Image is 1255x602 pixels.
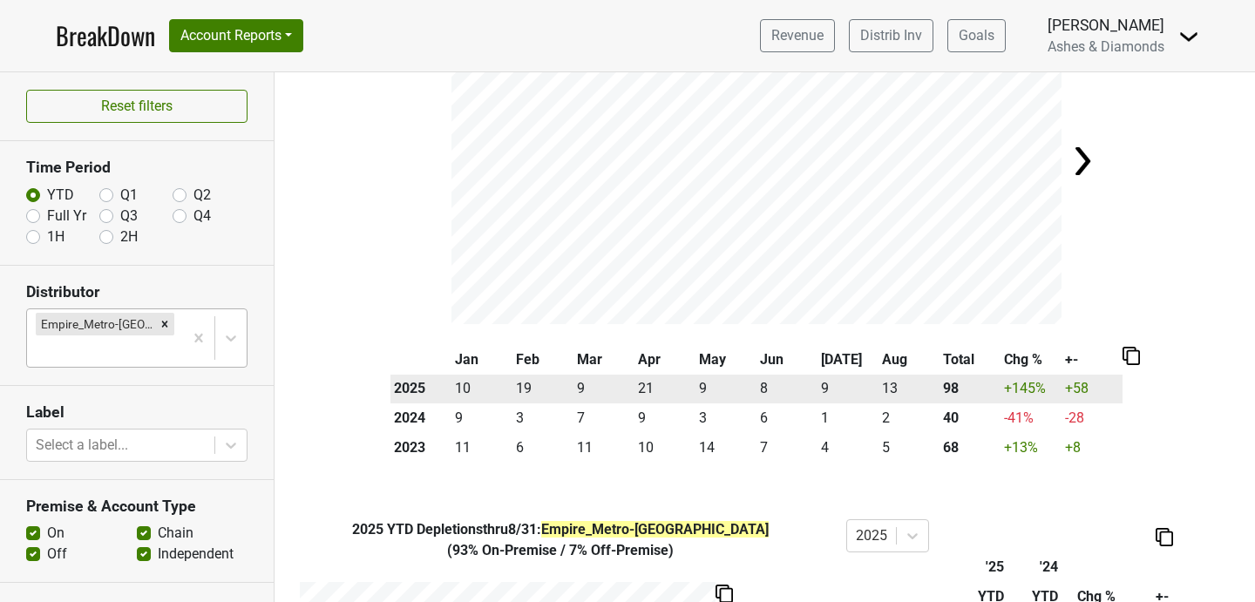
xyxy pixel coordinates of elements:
[512,375,573,404] td: 19
[47,206,86,227] label: Full Yr
[26,497,248,516] h3: Premise & Account Type
[634,345,695,375] th: Apr
[634,403,695,433] td: 9
[1048,38,1164,55] span: Ashes & Diamonds
[56,17,155,54] a: BreakDown
[1062,403,1123,433] td: -28
[390,433,451,463] th: 2023
[1001,433,1062,463] td: +13 %
[878,375,940,404] td: 13
[573,403,634,433] td: 7
[390,403,451,433] th: 2024
[26,90,248,123] button: Reset filters
[541,521,769,538] span: Empire_Metro-[GEOGRAPHIC_DATA]
[1062,345,1123,375] th: +-
[760,19,835,52] a: Revenue
[1065,144,1100,179] img: Arrow right
[695,403,756,433] td: 3
[158,523,193,544] label: Chain
[1062,375,1123,404] td: +58
[756,403,817,433] td: 6
[120,227,138,247] label: 2H
[47,523,64,544] label: On
[695,345,756,375] th: May
[953,552,1007,582] th: '25
[390,375,451,404] th: 2025
[352,521,387,538] span: 2025
[1156,528,1173,546] img: Copy to clipboard
[451,403,512,433] td: 9
[634,375,695,404] td: 21
[120,206,138,227] label: Q3
[695,375,756,404] td: 9
[288,540,833,561] div: ( 93% On-Premise / 7% Off-Premise )
[26,283,248,301] h3: Distributor
[26,159,248,177] h3: Time Period
[1048,14,1164,37] div: [PERSON_NAME]
[451,433,512,463] td: 11
[878,433,940,463] td: 5
[158,544,234,565] label: Independent
[1001,403,1062,433] td: -41 %
[756,433,817,463] td: 7
[451,345,512,375] th: Jan
[26,403,248,422] h3: Label
[756,375,817,404] td: 8
[512,433,573,463] td: 6
[1008,552,1062,582] th: '24
[817,345,878,375] th: [DATE]
[878,345,940,375] th: Aug
[573,433,634,463] td: 11
[940,345,1001,375] th: Total
[573,345,634,375] th: Mar
[193,185,211,206] label: Q2
[849,19,933,52] a: Distrib Inv
[1178,26,1199,47] img: Dropdown Menu
[756,345,817,375] th: Jun
[47,185,74,206] label: YTD
[512,345,573,375] th: Feb
[940,433,1001,463] th: 68
[1001,345,1062,375] th: Chg %
[451,375,512,404] td: 10
[193,206,211,227] label: Q4
[120,185,138,206] label: Q1
[817,403,878,433] td: 1
[634,433,695,463] td: 10
[36,313,155,335] div: Empire_Metro-[GEOGRAPHIC_DATA]
[288,519,833,540] div: YTD Depletions thru 8/31 :
[947,19,1006,52] a: Goals
[573,375,634,404] td: 9
[940,375,1001,404] th: 98
[47,227,64,247] label: 1H
[878,403,940,433] td: 2
[817,375,878,404] td: 9
[155,313,174,335] div: Remove Empire_Metro-NY
[940,403,1001,433] th: 40
[1001,375,1062,404] td: +145 %
[1062,433,1123,463] td: +8
[1123,347,1140,365] img: Copy to clipboard
[817,433,878,463] td: 4
[512,403,573,433] td: 3
[47,544,67,565] label: Off
[169,19,303,52] button: Account Reports
[695,433,756,463] td: 14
